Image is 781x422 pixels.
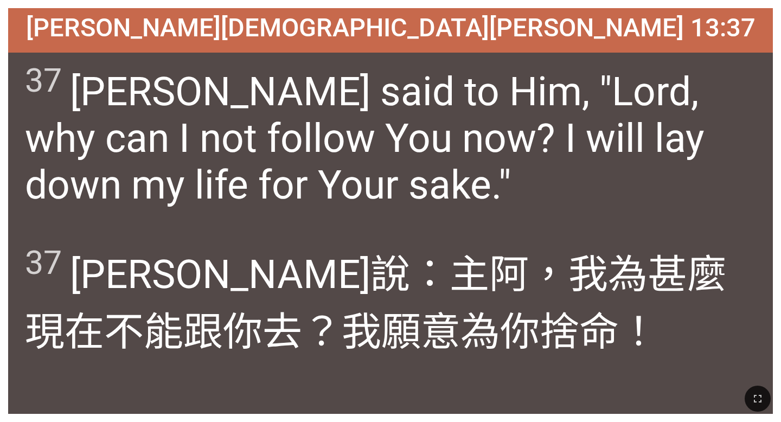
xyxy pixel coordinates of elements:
wg3004: ：主 [25,251,727,355]
span: [PERSON_NAME][DEMOGRAPHIC_DATA][PERSON_NAME] 13:37 [26,12,756,42]
span: [PERSON_NAME] said to Him, "Lord, why can I not follow You now? I will lay down my life for Your ... [25,61,756,208]
wg5590: ！ [619,309,658,355]
wg1410: 跟 [183,309,658,355]
wg190: 你 [223,309,658,355]
wg2962: 阿，我為甚麼 [25,251,727,355]
span: [PERSON_NAME] [25,242,756,357]
wg1302: 現在 [25,309,658,355]
sup: 37 [25,244,62,282]
wg4671: 去？我願意為 [263,309,658,355]
wg4074: 說 [25,251,727,355]
wg737: 不 [104,309,658,355]
wg4675: 捨 [540,309,658,355]
wg5228: 你 [500,309,658,355]
wg5087: 命 [579,309,658,355]
wg3756: 能 [144,309,658,355]
sup: 37 [25,61,62,100]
